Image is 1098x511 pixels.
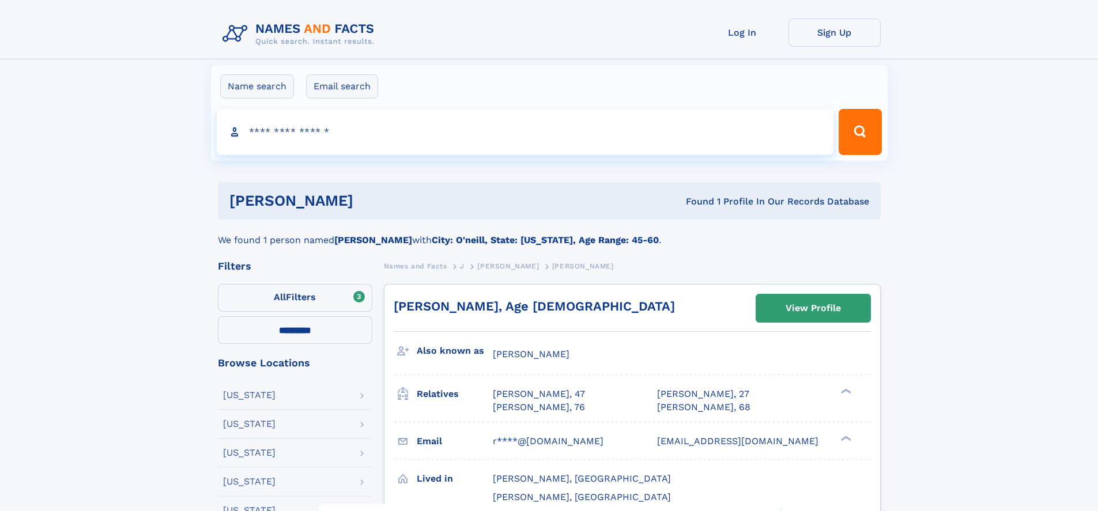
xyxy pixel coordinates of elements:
span: [PERSON_NAME] [552,262,614,270]
label: Filters [218,284,372,312]
div: [US_STATE] [223,477,276,486]
a: View Profile [756,294,870,322]
input: search input [217,109,834,155]
div: [US_STATE] [223,448,276,457]
div: [US_STATE] [223,419,276,429]
a: [PERSON_NAME], 47 [493,388,585,400]
a: J [460,259,465,273]
span: [EMAIL_ADDRESS][DOMAIN_NAME] [657,436,818,446]
span: [PERSON_NAME] [477,262,539,270]
h3: Also known as [417,341,493,361]
b: [PERSON_NAME] [334,234,412,245]
a: [PERSON_NAME], 76 [493,401,585,414]
h1: [PERSON_NAME] [229,194,520,208]
span: J [460,262,465,270]
a: Names and Facts [384,259,447,273]
span: [PERSON_NAME], [GEOGRAPHIC_DATA] [493,473,671,484]
div: [US_STATE] [223,391,276,400]
div: View Profile [786,295,841,321]
span: [PERSON_NAME] [493,349,569,359]
a: [PERSON_NAME] [477,259,539,273]
div: We found 1 person named with . [218,219,881,247]
div: ❯ [838,434,852,442]
a: [PERSON_NAME], 68 [657,401,750,414]
a: Log In [696,18,788,47]
div: ❯ [838,388,852,395]
div: Filters [218,261,372,271]
h3: Lived in [417,469,493,489]
a: [PERSON_NAME], 27 [657,388,749,400]
img: Logo Names and Facts [218,18,384,50]
span: All [274,292,286,302]
button: Search Button [839,109,881,155]
span: [PERSON_NAME], [GEOGRAPHIC_DATA] [493,491,671,502]
h3: Email [417,431,493,451]
label: Email search [306,74,378,99]
h3: Relatives [417,384,493,404]
label: Name search [220,74,294,99]
a: Sign Up [788,18,881,47]
div: Found 1 Profile In Our Records Database [519,195,869,208]
div: Browse Locations [218,358,372,368]
a: [PERSON_NAME], Age [DEMOGRAPHIC_DATA] [394,299,675,313]
b: City: O'neill, State: [US_STATE], Age Range: 45-60 [432,234,659,245]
